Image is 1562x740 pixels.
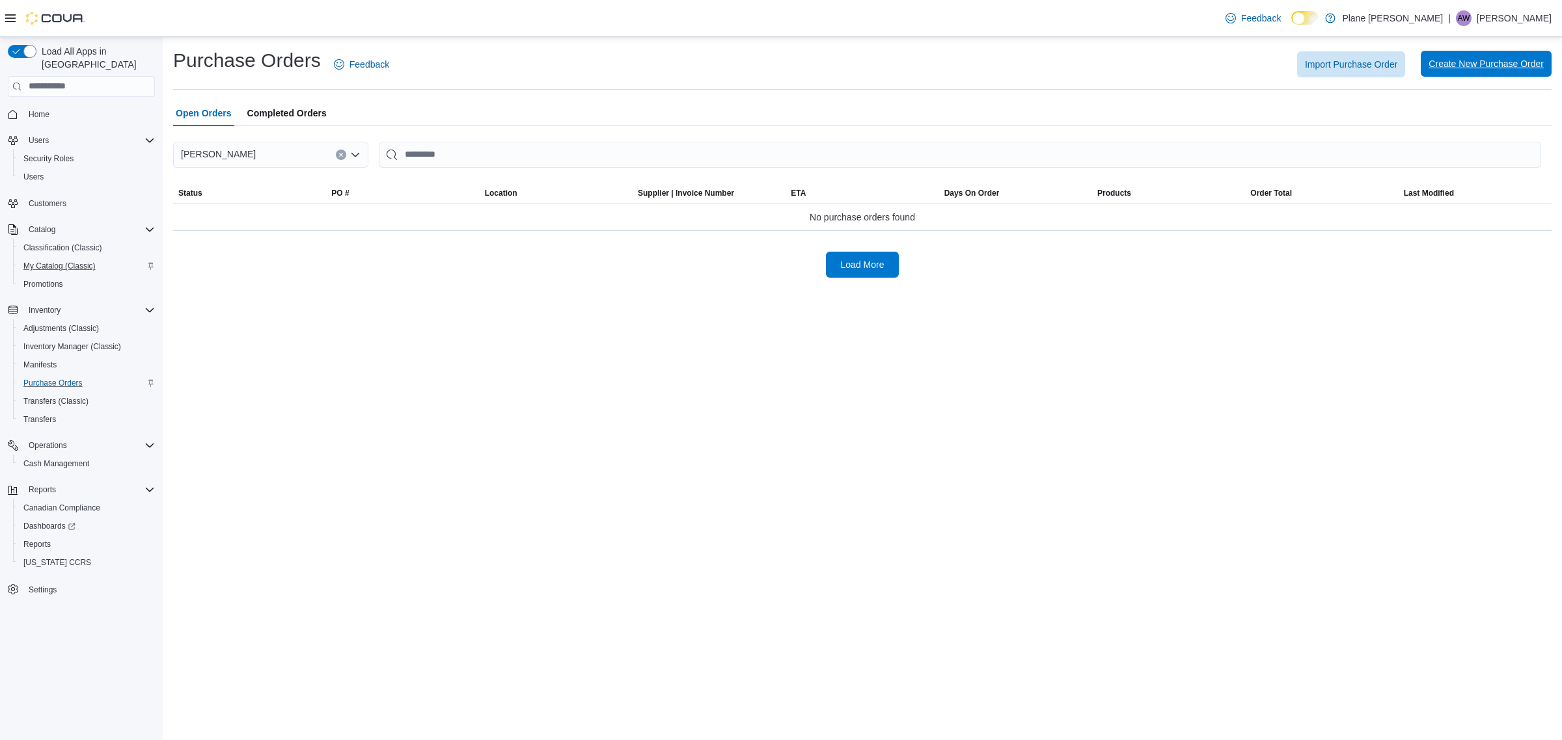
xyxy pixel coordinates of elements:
[13,517,160,535] a: Dashboards
[13,239,160,257] button: Classification (Classic)
[13,455,160,473] button: Cash Management
[23,341,121,352] span: Inventory Manager (Classic)
[23,482,61,497] button: Reports
[247,100,327,126] span: Completed Orders
[23,438,155,453] span: Operations
[23,378,83,388] span: Purchase Orders
[29,305,61,315] span: Inventory
[18,357,155,373] span: Manifests
[173,183,326,204] button: Status
[329,51,394,77] a: Feedback
[18,321,104,336] a: Adjustments (Classic)
[23,396,89,406] span: Transfers (Classic)
[18,240,155,256] span: Classification (Classic)
[18,375,88,391] a: Purchase Orders
[18,456,155,471] span: Cash Management
[23,458,89,469] span: Cash Management
[18,339,155,354] span: Inventory Manager (Classic)
[23,557,91,568] span: [US_STATE] CCRS
[181,146,256,162] span: [PERSON_NAME]
[326,183,479,204] button: PO #
[633,183,786,204] button: Supplier | Invoice Number
[826,252,899,278] button: Load More
[3,220,160,239] button: Catalog
[23,414,56,425] span: Transfers
[1399,183,1552,204] button: Last Modified
[13,168,160,186] button: Users
[1097,188,1131,198] span: Products
[331,188,349,198] span: PO #
[23,302,66,318] button: Inventory
[18,412,155,427] span: Transfers
[23,196,72,211] a: Customers
[18,555,155,570] span: Washington CCRS
[13,535,160,553] button: Reports
[13,356,160,374] button: Manifests
[18,276,68,292] a: Promotions
[18,169,49,185] a: Users
[13,410,160,429] button: Transfers
[350,150,361,160] button: Open list of options
[1297,51,1405,77] button: Import Purchase Order
[18,518,155,534] span: Dashboards
[18,276,155,292] span: Promotions
[485,188,517,198] div: Location
[23,222,61,237] button: Catalog
[18,151,79,166] a: Security Roles
[18,393,155,409] span: Transfers (Classic)
[18,169,155,185] span: Users
[3,105,160,124] button: Home
[23,133,54,148] button: Users
[1220,5,1286,31] a: Feedback
[18,500,155,516] span: Canadian Compliance
[791,188,806,198] span: ETA
[29,224,55,235] span: Catalog
[23,539,51,549] span: Reports
[3,131,160,150] button: Users
[13,337,160,356] button: Inventory Manager (Classic)
[786,183,939,204] button: ETA
[3,436,160,455] button: Operations
[1305,58,1397,71] span: Import Purchase Order
[29,135,49,146] span: Users
[23,581,155,597] span: Settings
[23,106,155,122] span: Home
[178,188,202,198] span: Status
[18,555,96,570] a: [US_STATE] CCRS
[23,360,57,370] span: Manifests
[29,440,67,451] span: Operations
[23,521,75,531] span: Dashboards
[13,499,160,517] button: Canadian Compliance
[23,222,155,237] span: Catalog
[23,279,63,289] span: Promotions
[23,482,155,497] span: Reports
[23,323,99,334] span: Adjustments (Classic)
[1250,188,1292,198] span: Order Total
[18,456,94,471] a: Cash Management
[3,481,160,499] button: Reports
[3,579,160,598] button: Settings
[1404,188,1454,198] span: Last Modified
[3,194,160,213] button: Customers
[18,357,62,373] a: Manifests
[23,243,102,253] span: Classification (Classic)
[1457,10,1470,26] span: AW
[944,188,1000,198] span: Days On Order
[13,553,160,572] button: [US_STATE] CCRS
[18,500,105,516] a: Canadian Compliance
[18,339,126,354] a: Inventory Manager (Classic)
[1448,10,1451,26] p: |
[18,321,155,336] span: Adjustments (Classic)
[13,374,160,392] button: Purchase Orders
[23,133,155,148] span: Users
[18,240,107,256] a: Classification (Classic)
[3,301,160,319] button: Inventory
[379,142,1541,168] input: This is a search bar. After typing your query, hit enter to filter the results lower in the page.
[23,582,62,598] a: Settings
[1291,11,1319,25] input: Dark Mode
[36,45,155,71] span: Load All Apps in [GEOGRAPHIC_DATA]
[1092,183,1245,204] button: Products
[1456,10,1472,26] div: Auston Wilson
[939,183,1092,204] button: Days On Order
